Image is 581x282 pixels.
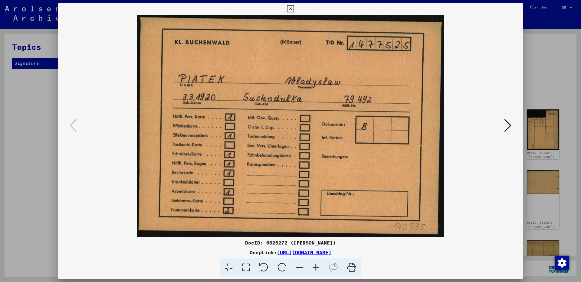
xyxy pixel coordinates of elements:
div: DocID: 6828272 ([PERSON_NAME]) [58,239,523,246]
img: Zustimmung ändern [555,256,569,270]
div: Zustimmung ändern [554,255,569,270]
a: [URL][DOMAIN_NAME] [277,249,331,255]
img: 001.jpg [79,15,502,237]
div: DeepLink: [58,249,523,256]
